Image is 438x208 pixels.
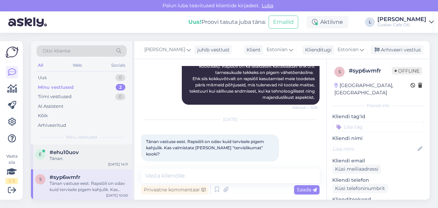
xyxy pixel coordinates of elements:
p: Kliendi email [332,157,424,164]
div: juhib vestlust [195,46,230,54]
span: Tänan vastuse eest. Rapsiõli on odav kuid tervisele pigem kahjulik. Kas valmistate [PERSON_NAME] ... [146,139,265,157]
div: Tänan vastuse eest. Rapsiõli on odav kuid tervisele pigem kahjulik. Kas valmistate [PERSON_NAME] ... [50,180,128,193]
span: Saada [297,187,317,193]
span: Minu vestlused [66,134,97,140]
div: Klienditugi [302,46,332,54]
div: Minu vestlused [38,84,74,91]
div: Küsi telefoninumbrit [332,184,388,193]
div: 2 [116,84,125,91]
p: Kliendi tag'id [332,113,424,120]
span: Estonian [267,46,288,54]
div: Klient [244,46,261,54]
span: s [39,177,42,182]
button: Emailid [269,16,298,29]
div: # syp6wmfr [349,67,392,75]
div: [DATE] 10:00 [106,193,128,198]
div: 0 [115,74,125,81]
div: [DATE] 14:11 [108,162,128,167]
div: All [36,61,44,70]
div: Aktiivne [306,16,348,28]
p: Klienditeekond [332,196,424,203]
div: Küsi meiliaadressi [332,164,381,174]
div: Arhiveeritud [38,122,66,129]
div: Proovi tasuta juba täna: [188,18,266,26]
span: #syp6wmfr [50,174,80,180]
p: Kliendi nimi [332,135,424,142]
span: Luba [260,2,275,9]
div: Vaata siia [6,153,18,184]
div: Gustav Cafe OÜ [377,22,426,28]
div: [PERSON_NAME] [377,17,426,22]
div: Kõik [38,112,48,119]
div: [DATE] [141,116,320,123]
div: Web [71,61,83,70]
div: Socials [110,61,127,70]
span: Nähtud ✓ 9:39 [292,105,317,110]
span: [PERSON_NAME] [144,46,185,54]
div: Arhiveeri vestlus [371,45,424,55]
span: e [39,152,42,157]
div: Privaatne kommentaar [141,185,208,195]
div: 0 [115,93,125,100]
p: Kliendi telefon [332,177,424,184]
div: Tänan. [50,155,128,162]
span: Offline [392,67,422,75]
div: Uus [38,74,46,81]
div: Tiimi vestlused [38,93,72,100]
span: 10:00 [143,162,169,167]
div: Kliendi info [332,103,424,109]
div: [GEOGRAPHIC_DATA], [GEOGRAPHIC_DATA] [334,82,410,96]
input: Lisa nimi [333,145,416,153]
span: #ehu10uov [50,149,79,155]
span: Estonian [337,46,358,54]
span: s [338,69,341,74]
a: [PERSON_NAME]Gustav Cafe OÜ [377,17,434,28]
div: AI Assistent [38,103,63,110]
img: Askly Logo [6,47,19,58]
div: 1 / 3 [6,178,18,184]
b: Uus! [188,19,201,25]
input: Lisa tag [332,122,424,132]
div: L [365,17,375,27]
span: Otsi kliente [43,47,70,55]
